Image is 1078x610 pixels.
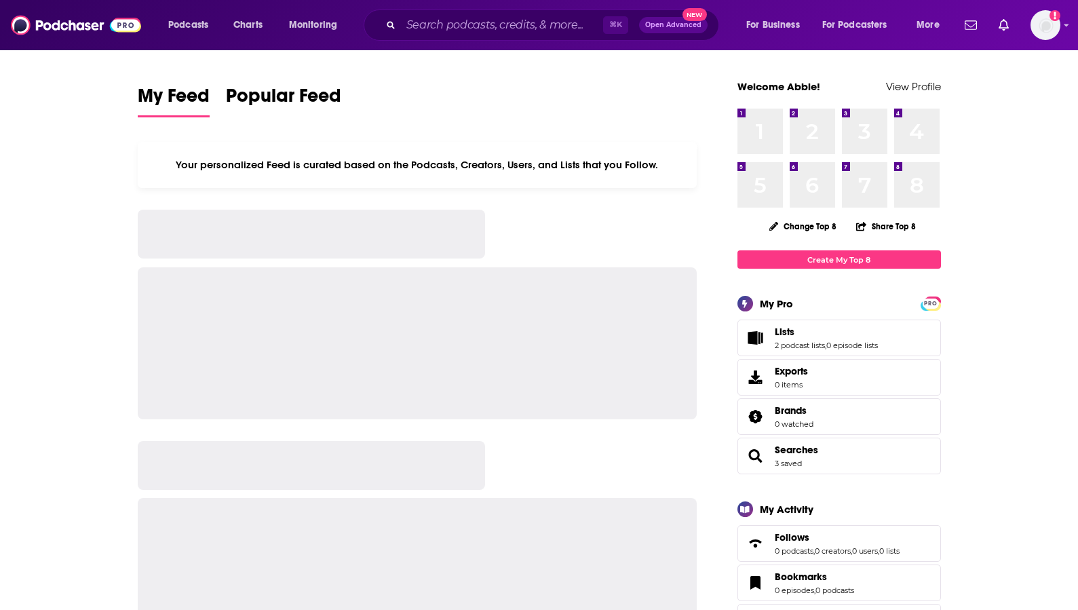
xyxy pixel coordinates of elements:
button: Change Top 8 [761,218,845,235]
span: Follows [737,525,941,562]
span: , [813,546,815,556]
span: Podcasts [168,16,208,35]
span: Exports [742,368,769,387]
span: Logged in as abbie.hatfield [1031,10,1060,40]
div: My Activity [760,503,813,516]
a: Charts [225,14,271,36]
span: ⌘ K [603,16,628,34]
svg: Add a profile image [1050,10,1060,21]
span: Brands [737,398,941,435]
a: PRO [923,298,939,308]
a: Follows [742,534,769,553]
span: 0 items [775,380,808,389]
div: Search podcasts, credits, & more... [377,9,732,41]
div: Your personalized Feed is curated based on the Podcasts, Creators, Users, and Lists that you Follow. [138,142,697,188]
span: Popular Feed [226,84,341,115]
span: Exports [775,365,808,377]
span: Bookmarks [775,571,827,583]
a: 0 episodes [775,586,814,595]
span: , [878,546,879,556]
a: 0 users [852,546,878,556]
span: Open Advanced [645,22,701,28]
a: Bookmarks [742,573,769,592]
span: , [825,341,826,350]
span: For Podcasters [822,16,887,35]
button: open menu [280,14,355,36]
a: 0 podcasts [815,586,854,595]
span: Lists [775,326,794,338]
button: Share Top 8 [855,213,917,240]
span: Monitoring [289,16,337,35]
span: , [851,546,852,556]
div: My Pro [760,297,793,310]
a: 0 podcasts [775,546,813,556]
a: 0 watched [775,419,813,429]
a: Create My Top 8 [737,250,941,269]
img: User Profile [1031,10,1060,40]
span: Follows [775,531,809,544]
a: Lists [742,328,769,347]
a: Brands [775,404,813,417]
a: 2 podcast lists [775,341,825,350]
button: open menu [737,14,817,36]
span: PRO [923,299,939,309]
span: My Feed [138,84,210,115]
a: 0 episode lists [826,341,878,350]
a: Popular Feed [226,84,341,117]
a: 0 creators [815,546,851,556]
a: Searches [742,446,769,465]
button: Open AdvancedNew [639,17,708,33]
button: Show profile menu [1031,10,1060,40]
a: Bookmarks [775,571,854,583]
span: For Business [746,16,800,35]
span: Lists [737,320,941,356]
img: Podchaser - Follow, Share and Rate Podcasts [11,12,141,38]
button: open menu [159,14,226,36]
button: open menu [907,14,957,36]
input: Search podcasts, credits, & more... [401,14,603,36]
span: New [682,8,707,21]
a: My Feed [138,84,210,117]
a: Lists [775,326,878,338]
span: Brands [775,404,807,417]
span: More [917,16,940,35]
span: , [814,586,815,595]
a: Brands [742,407,769,426]
a: Exports [737,359,941,396]
a: 0 lists [879,546,900,556]
a: Show notifications dropdown [959,14,982,37]
button: open menu [813,14,907,36]
span: Charts [233,16,263,35]
span: Bookmarks [737,565,941,601]
a: Follows [775,531,900,544]
a: Show notifications dropdown [993,14,1014,37]
span: Searches [737,438,941,474]
a: Welcome Abbie! [737,80,820,93]
a: Searches [775,444,818,456]
a: View Profile [886,80,941,93]
a: 3 saved [775,459,802,468]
